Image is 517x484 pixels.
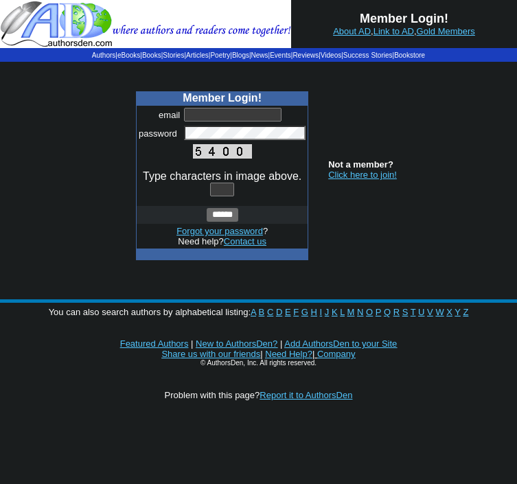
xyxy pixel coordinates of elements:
font: | [280,338,282,349]
a: B [259,307,265,317]
span: | | | | | | | | | | | | [92,51,425,59]
a: Need Help? [265,349,312,359]
a: Success Stories [343,51,393,59]
a: A [251,307,256,317]
a: Blogs [232,51,249,59]
a: New to AuthorsDen? [196,338,277,349]
font: | [191,338,193,349]
a: W [435,307,444,317]
a: Bookstore [394,51,425,59]
a: Videos [321,51,341,59]
a: C [267,307,273,317]
a: I [320,307,323,317]
font: Problem with this page? [165,390,353,400]
font: You can also search authors by alphabetical listing: [49,307,469,317]
font: Type characters in image above. [143,170,301,182]
a: L [340,307,345,317]
a: O [366,307,373,317]
font: , , [333,26,475,36]
a: N [357,307,363,317]
a: Y [455,307,460,317]
a: Events [270,51,291,59]
a: J [325,307,330,317]
a: X [446,307,452,317]
b: Member Login! [183,92,262,104]
font: | [312,349,356,359]
a: E [285,307,291,317]
a: Click here to join! [328,170,397,180]
a: G [301,307,308,317]
a: V [427,307,433,317]
a: F [293,307,299,317]
font: © AuthorsDen, Inc. All rights reserved. [200,359,317,367]
a: News [251,51,268,59]
a: K [332,307,338,317]
a: Q [384,307,391,317]
a: Link to AD [374,26,414,36]
a: eBooks [117,51,140,59]
font: ? [176,226,268,236]
a: Add AuthorsDen to your Site [284,338,397,349]
a: Stories [163,51,184,59]
a: Featured Authors [120,338,189,349]
a: Forgot your password [176,226,263,236]
a: Authors [92,51,115,59]
a: Share us with our friends [161,349,260,359]
a: Z [463,307,468,317]
a: P [376,307,381,317]
a: Articles [186,51,209,59]
a: Company [317,349,356,359]
a: T [411,307,416,317]
font: | [260,349,262,359]
a: U [418,307,424,317]
a: Report it to AuthorsDen [260,390,352,400]
a: Poetry [210,51,230,59]
a: Books [142,51,161,59]
a: D [276,307,282,317]
a: M [347,307,355,317]
a: Contact us [224,236,266,246]
a: S [402,307,409,317]
img: This Is CAPTCHA Image [193,144,252,159]
b: Not a member? [328,159,393,170]
a: H [311,307,317,317]
a: About AD [333,26,371,36]
a: R [393,307,400,317]
font: Need help? [178,236,266,246]
a: Gold Members [417,26,475,36]
font: email [159,110,180,120]
b: Member Login! [360,12,448,25]
a: Reviews [292,51,319,59]
font: password [139,128,177,139]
